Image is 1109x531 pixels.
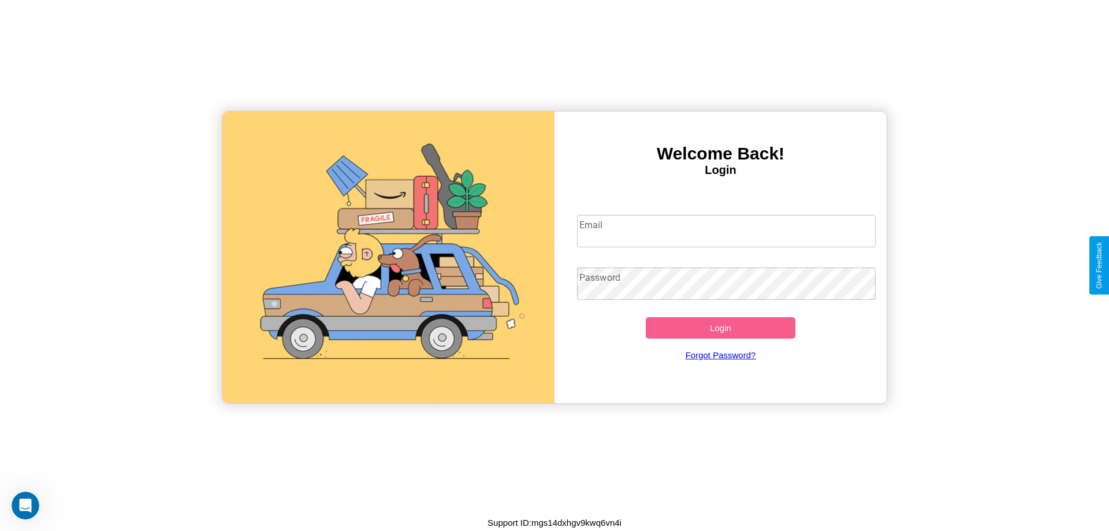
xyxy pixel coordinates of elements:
[12,492,39,519] iframe: Intercom live chat
[487,515,622,530] p: Support ID: mgs14dxhgv9kwq6vn4i
[646,317,795,339] button: Login
[222,112,554,403] img: gif
[554,164,887,177] h4: Login
[554,144,887,164] h3: Welcome Back!
[571,339,870,372] a: Forgot Password?
[1095,242,1103,289] div: Give Feedback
